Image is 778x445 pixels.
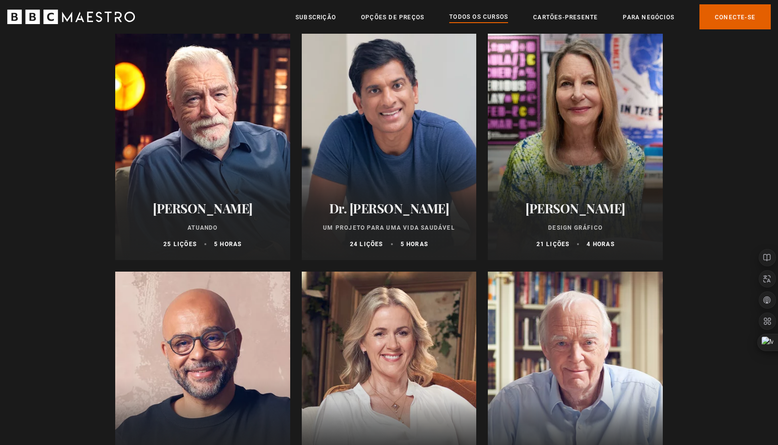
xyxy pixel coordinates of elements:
[533,13,598,22] a: Cartões-presente
[715,14,755,21] font: Conecte-se
[525,200,625,217] font: [PERSON_NAME]
[533,14,598,21] font: Cartões-presente
[163,241,197,248] font: 25 lições
[361,14,424,21] font: Opções de preços
[401,241,428,248] font: 5 horas
[449,12,508,23] a: Todos os cursos
[188,224,217,231] font: Atuando
[623,13,674,22] a: Para negócios
[153,200,253,217] font: [PERSON_NAME]
[350,241,383,248] font: 24 lições
[548,224,603,231] font: Design Gráfico
[295,4,771,29] nav: Primário
[623,14,674,21] font: Para negócios
[323,224,455,231] font: Um Projeto para uma Vida Saudável
[7,10,135,24] svg: Maestro da BBC
[214,241,241,248] font: 5 horas
[699,4,771,29] a: Conecte-se
[329,200,449,217] font: Dr. [PERSON_NAME]
[488,29,663,260] a: [PERSON_NAME] Design Gráfico 21 lições 4 horas
[295,14,336,21] font: Subscrição
[449,13,508,20] font: Todos os cursos
[115,29,290,260] a: [PERSON_NAME] Atuando 25 lições 5 horas
[302,29,477,260] a: Dr. [PERSON_NAME] Um Projeto para uma Vida Saudável 24 lições 5 horas
[537,241,570,248] font: 21 lições
[587,241,614,248] font: 4 horas
[361,13,424,22] a: Opções de preços
[295,13,336,22] a: Subscrição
